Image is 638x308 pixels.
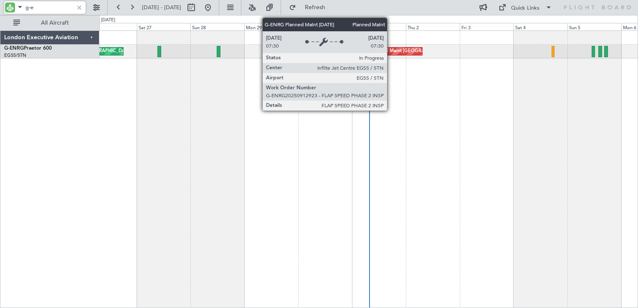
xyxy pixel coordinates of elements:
[406,23,460,30] div: Thu 2
[514,23,567,30] div: Sat 4
[190,23,244,30] div: Sun 28
[371,45,503,58] div: Planned Maint [GEOGRAPHIC_DATA] ([GEOGRAPHIC_DATA])
[244,23,298,30] div: Mon 29
[511,4,539,13] div: Quick Links
[567,23,621,30] div: Sun 5
[137,23,191,30] div: Sat 27
[4,52,26,58] a: EGSS/STN
[25,1,73,14] input: A/C (Reg. or Type)
[142,4,181,11] span: [DATE] - [DATE]
[494,1,556,14] button: Quick Links
[22,20,88,26] span: All Aircraft
[460,23,514,30] div: Fri 3
[4,46,24,51] span: G-ENRG
[352,23,406,30] div: Wed 1
[353,17,367,24] div: [DATE]
[298,23,352,30] div: Tue 30
[9,16,91,30] button: All Aircraft
[101,17,115,24] div: [DATE]
[285,1,335,14] button: Refresh
[83,23,137,30] div: Fri 26
[4,46,52,51] a: G-ENRGPraetor 600
[298,5,333,10] span: Refresh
